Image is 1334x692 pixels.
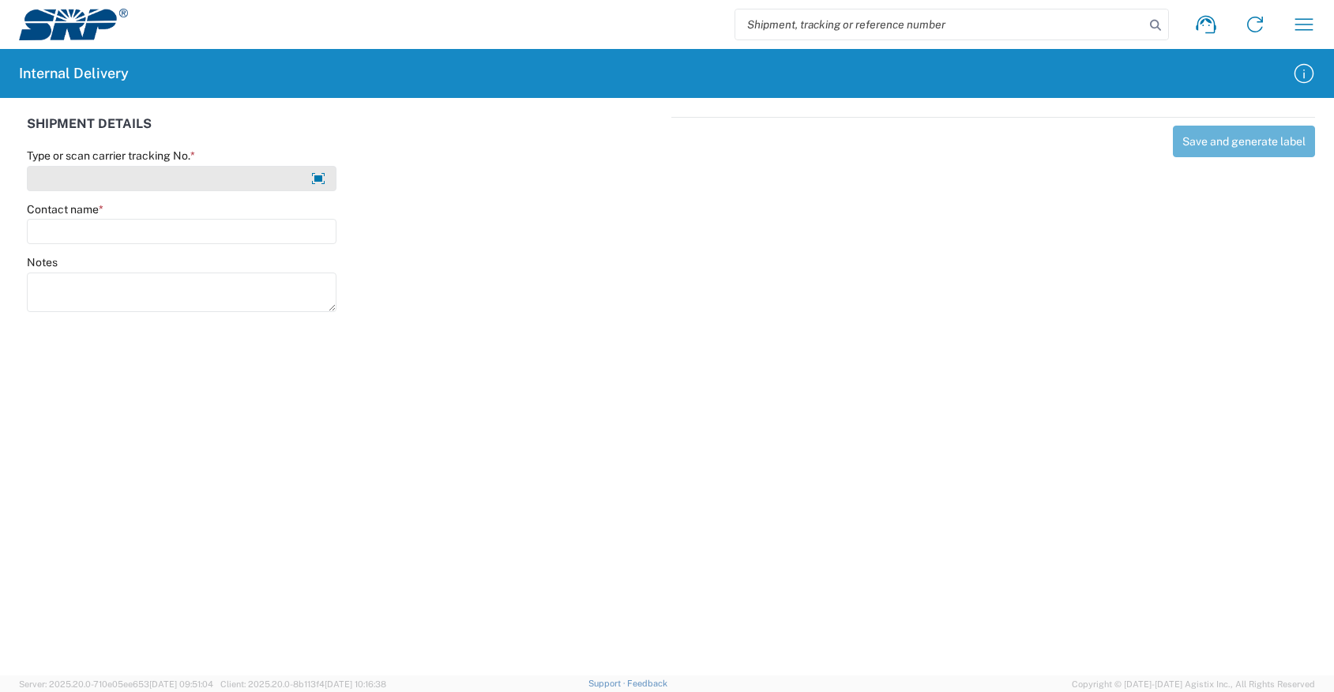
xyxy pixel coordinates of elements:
[27,149,195,163] label: Type or scan carrier tracking No.
[19,9,128,40] img: srp
[27,202,103,216] label: Contact name
[27,117,663,149] div: SHIPMENT DETAILS
[325,679,386,689] span: [DATE] 10:16:38
[149,679,213,689] span: [DATE] 09:51:04
[627,679,667,688] a: Feedback
[19,64,129,83] h2: Internal Delivery
[588,679,628,688] a: Support
[220,679,386,689] span: Client: 2025.20.0-8b113f4
[19,679,213,689] span: Server: 2025.20.0-710e05ee653
[735,9,1144,39] input: Shipment, tracking or reference number
[27,255,58,269] label: Notes
[1072,677,1315,691] span: Copyright © [DATE]-[DATE] Agistix Inc., All Rights Reserved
